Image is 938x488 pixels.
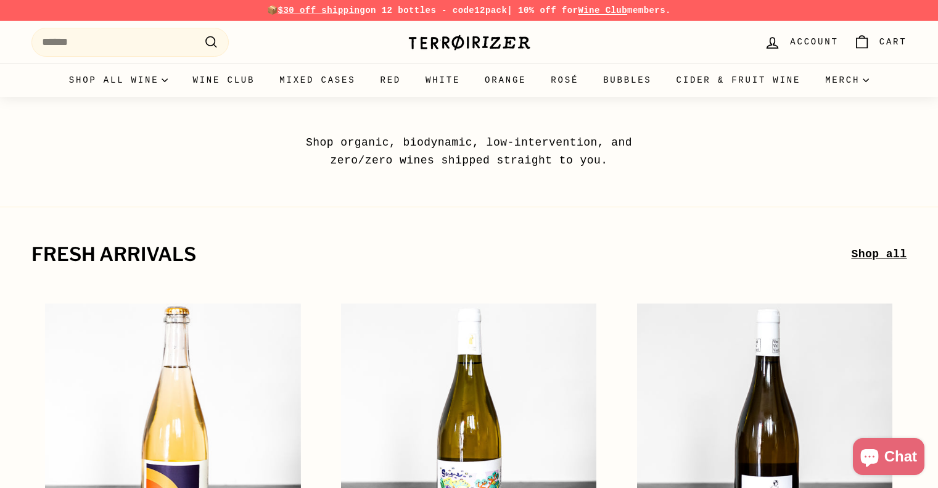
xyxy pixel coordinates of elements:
[538,64,591,97] a: Rosé
[31,244,852,265] h2: fresh arrivals
[757,24,845,60] a: Account
[849,438,928,478] inbox-online-store-chat: Shopify online store chat
[278,134,660,170] p: Shop organic, biodynamic, low-intervention, and zero/zero wines shipped straight to you.
[474,6,507,15] strong: 12pack
[278,6,366,15] span: $30 off shipping
[31,4,907,17] p: 📦 on 12 bottles - code | 10% off for members.
[846,24,915,60] a: Cart
[180,64,267,97] a: Wine Club
[790,35,838,49] span: Account
[57,64,181,97] summary: Shop all wine
[879,35,907,49] span: Cart
[591,64,664,97] a: Bubbles
[813,64,881,97] summary: Merch
[664,64,813,97] a: Cider & Fruit Wine
[472,64,538,97] a: Orange
[7,64,932,97] div: Primary
[578,6,627,15] a: Wine Club
[413,64,472,97] a: White
[267,64,368,97] a: Mixed Cases
[368,64,413,97] a: Red
[851,246,907,263] a: Shop all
